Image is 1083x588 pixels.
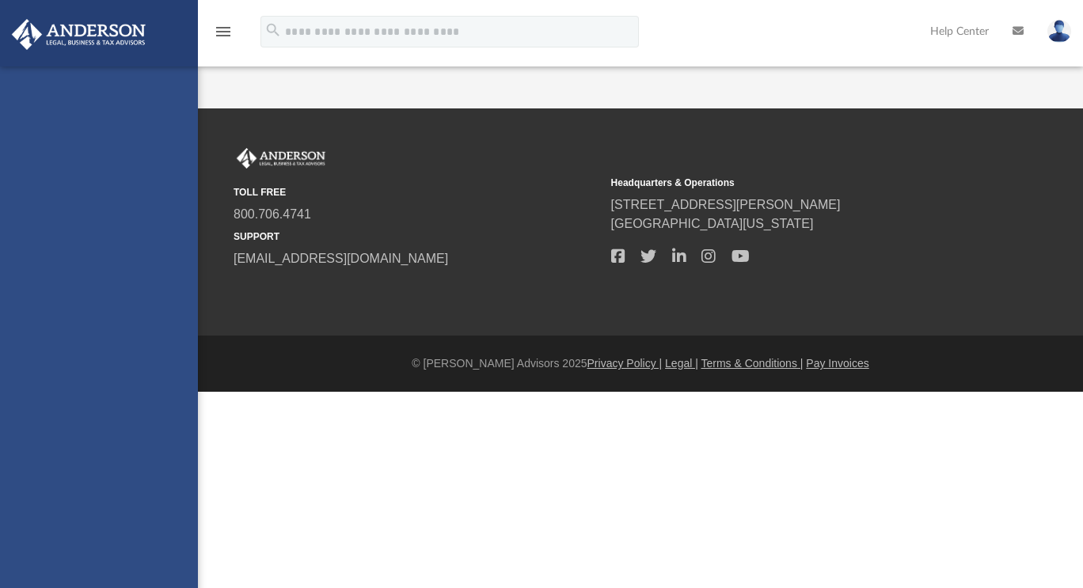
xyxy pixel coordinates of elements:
a: 800.706.4741 [234,207,311,221]
i: menu [214,22,233,41]
a: Legal | [665,357,698,370]
a: [EMAIL_ADDRESS][DOMAIN_NAME] [234,252,448,265]
a: [GEOGRAPHIC_DATA][US_STATE] [611,217,814,230]
small: TOLL FREE [234,185,600,199]
a: [STREET_ADDRESS][PERSON_NAME] [611,198,841,211]
a: Terms & Conditions | [701,357,804,370]
img: Anderson Advisors Platinum Portal [7,19,150,50]
a: menu [214,30,233,41]
a: Privacy Policy | [587,357,663,370]
img: Anderson Advisors Platinum Portal [234,148,329,169]
i: search [264,21,282,39]
small: SUPPORT [234,230,600,244]
small: Headquarters & Operations [611,176,978,190]
div: © [PERSON_NAME] Advisors 2025 [198,355,1083,372]
a: Pay Invoices [806,357,868,370]
img: User Pic [1047,20,1071,43]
